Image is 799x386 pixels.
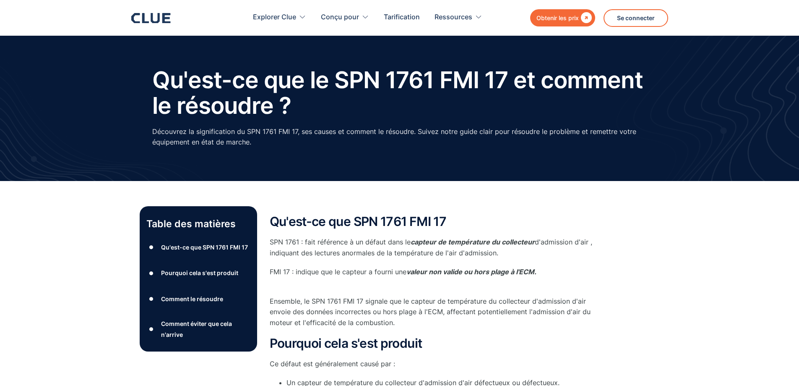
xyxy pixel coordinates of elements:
font: Se connecter [617,14,655,21]
div: Explorer Clue [253,4,306,31]
font: d'admission d'air , indiquant des lectures anormales de la température de l'air d'admission. [270,238,592,257]
font: Table des matières [146,218,236,230]
font: Pourquoi cela s'est produit [270,336,422,351]
a: Obtenir les prix [530,9,595,26]
font: Qu'est-ce que SPN 1761 FMI 17 [161,244,248,251]
font: ● [149,270,154,276]
font: Explorer Clue [253,13,296,21]
font: Ressources [435,13,472,21]
a: Tarification [384,4,420,31]
font: Découvrez la signification du SPN 1761 FMI 17, ses causes et comment le résoudre. Suivez notre gu... [152,127,636,146]
font:  [581,12,592,23]
font: Pourquoi cela s'est produit [161,269,238,276]
a: ●Comment le résoudre [146,293,250,305]
font: valeur non valide ou hors plage à l'ECM. [406,268,536,276]
font: Tarification [384,13,420,21]
a: ●Comment éviter que cela n'arrive [146,318,250,339]
a: Se connecter [604,9,668,27]
font: ● [149,296,154,302]
a: ●Qu'est-ce que SPN 1761 FMI 17 [146,241,250,254]
font: Qu'est-ce que le SPN 1761 FMI 17 et comment le résoudre ? [152,66,643,119]
div: Ressources [435,4,482,31]
div: Conçu pour [321,4,369,31]
font: ● [149,326,154,332]
font: FMI 17 : indique que le capteur a fourni une [270,268,406,276]
a: ●Pourquoi cela s'est produit [146,267,250,279]
font: Obtenir les prix [536,14,579,21]
font: Comment le résoudre [161,295,223,302]
font: capteur de température du collecteur [411,238,535,246]
font: SPN 1761 : fait référence à un défaut dans le [270,238,411,246]
font: Ensemble, le SPN 1761 FMI 17 signale que le capteur de température du collecteur d'admission d'ai... [270,297,591,326]
font: Comment éviter que cela n'arrive [161,320,232,338]
font: ● [149,244,154,250]
font: Qu'est-ce que SPN 1761 FMI 17 [270,214,446,229]
font: Ce défaut est généralement causé par : [270,360,395,368]
font: Conçu pour [321,13,359,21]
